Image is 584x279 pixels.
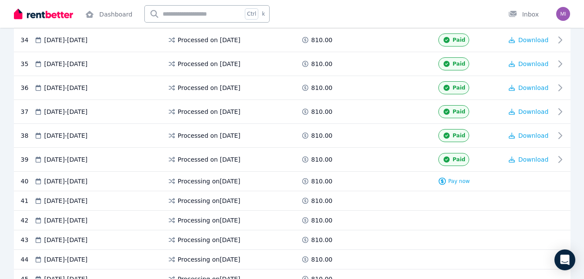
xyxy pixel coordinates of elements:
div: 36 [21,81,34,94]
span: Download [518,60,549,67]
span: Download [518,37,549,43]
span: Pay now [448,178,470,185]
span: 810.00 [311,196,333,205]
div: 34 [21,33,34,46]
span: Paid [453,84,465,91]
div: 40 [21,177,34,186]
span: Download [518,84,549,91]
img: RentBetter [14,7,73,20]
span: Processing on [DATE] [178,255,240,264]
div: Inbox [508,10,539,19]
div: 42 [21,216,34,225]
span: Processed on [DATE] [178,60,240,68]
div: 35 [21,57,34,70]
div: 38 [21,129,34,142]
span: [DATE] - [DATE] [44,107,88,116]
span: 810.00 [311,216,333,225]
button: Download [509,107,549,116]
span: 810.00 [311,60,333,68]
span: Processed on [DATE] [178,36,240,44]
div: 41 [21,196,34,205]
span: [DATE] - [DATE] [44,216,88,225]
button: Download [509,60,549,68]
div: 39 [21,153,34,166]
span: 810.00 [311,236,333,244]
span: [DATE] - [DATE] [44,36,88,44]
span: 810.00 [311,36,333,44]
div: Open Intercom Messenger [554,249,575,270]
span: k [262,10,265,17]
span: Download [518,132,549,139]
span: [DATE] - [DATE] [44,177,88,186]
span: [DATE] - [DATE] [44,236,88,244]
button: Download [509,36,549,44]
span: Processing on [DATE] [178,196,240,205]
span: 810.00 [311,83,333,92]
div: 37 [21,105,34,118]
span: [DATE] - [DATE] [44,255,88,264]
span: [DATE] - [DATE] [44,83,88,92]
button: Download [509,131,549,140]
span: 810.00 [311,177,333,186]
span: Processing on [DATE] [178,236,240,244]
span: Processing on [DATE] [178,216,240,225]
span: [DATE] - [DATE] [44,155,88,164]
button: Download [509,83,549,92]
span: Download [518,156,549,163]
button: Download [509,155,549,164]
img: Michelle Walker [556,7,570,21]
span: 810.00 [311,107,333,116]
span: Processing on [DATE] [178,177,240,186]
span: Paid [453,108,465,115]
div: 43 [21,236,34,244]
span: 810.00 [311,255,333,264]
span: [DATE] - [DATE] [44,60,88,68]
span: [DATE] - [DATE] [44,196,88,205]
span: [DATE] - [DATE] [44,131,88,140]
span: Ctrl [245,8,258,20]
span: Paid [453,60,465,67]
span: Download [518,108,549,115]
span: 810.00 [311,155,333,164]
span: Processed on [DATE] [178,155,240,164]
span: 810.00 [311,131,333,140]
span: Processed on [DATE] [178,131,240,140]
div: 44 [21,255,34,264]
span: Paid [453,132,465,139]
span: Paid [453,37,465,43]
span: Paid [453,156,465,163]
span: Processed on [DATE] [178,83,240,92]
span: Processed on [DATE] [178,107,240,116]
